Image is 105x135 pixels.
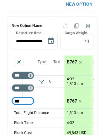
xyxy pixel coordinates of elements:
span: Reset quote option [60,20,71,32]
p: Block Time [14,120,33,125]
p: 4:32 [93,77,101,82]
p: 1,813 [67,81,76,87]
p: 0 [49,76,64,87]
div: Too short [12,72,34,79]
div: Too short [12,84,34,92]
h6: New Option Name [12,20,42,32]
p: kg [84,38,89,43]
span: Type of sector [37,77,46,86]
span: Duplicate quote option [71,20,82,32]
button: left aligned [37,77,46,86]
p: nm [77,81,83,87]
p: B767 [67,59,77,65]
div: Too short [12,97,34,105]
span: Delete quote option [82,20,93,32]
p: 4:32 [67,120,74,125]
p: B757 [93,59,103,65]
button: Choose date, selected date is Aug 11, 2025 [45,35,57,47]
p: 4:32 [67,77,74,82]
p: B767 [67,98,77,103]
p: 1,813 [93,110,102,115]
label: Departure time [16,30,42,35]
p: Taxi [53,59,60,65]
p: Total Flight Distance [14,110,49,115]
p: 49,843 USD [67,130,87,135]
p: nm [77,110,83,115]
p: 1,813 [93,81,102,87]
p: 1,813 [67,110,76,115]
label: Cargo Weight [65,30,87,35]
p: Type [38,59,46,65]
p: B757 [93,98,103,103]
p: 4:32 [93,120,101,125]
span: Aircraft selection [14,57,24,67]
